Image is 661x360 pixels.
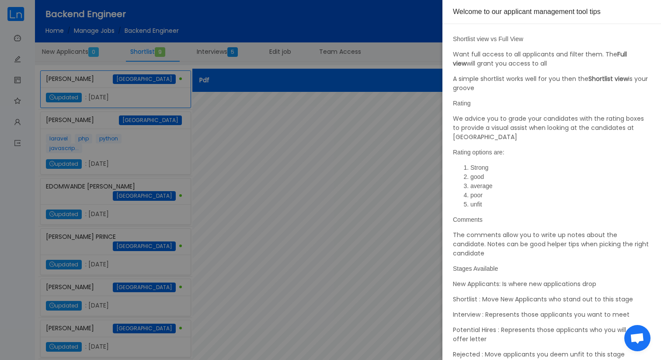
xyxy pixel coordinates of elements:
li: Strong [470,163,651,172]
p: Comments [453,215,651,224]
p: Rating [453,99,651,108]
p: Rejected : Move applicants you deem unfit to this stage [453,350,651,359]
div: Welcome to our applicant management tool tips [453,7,651,17]
b: Full view [453,50,627,68]
p: A simple shortlist works well for you then the is your groove [453,74,651,93]
li: good [470,172,651,182]
p: Interview : Represents those applicants you want to meet [453,310,651,319]
p: Stages Available [453,264,651,273]
p: New Applicants: Is where new applications drop [453,280,651,289]
p: Want full access to all applicants and filter them. The will grant you access to all [453,50,651,68]
p: We advice you to grade your candidates with the rating boxes to provide a visual assist when look... [453,114,651,142]
a: Open chat [624,325,651,351]
li: poor [470,191,651,200]
li: average [470,182,651,191]
p: Potential Hires : Represents those applicants who you will send offer letter [453,325,651,344]
p: Shortlist : Move New Applicants who stand out to this stage [453,295,651,304]
p: Shortlist view vs Full View [453,35,651,44]
p: The comments allow you to write up notes about the candidate. Notes can be good helper tips when ... [453,231,651,258]
p: Rating options are: [453,148,651,157]
b: Shortlist view [588,74,628,83]
li: unfit [470,200,651,209]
